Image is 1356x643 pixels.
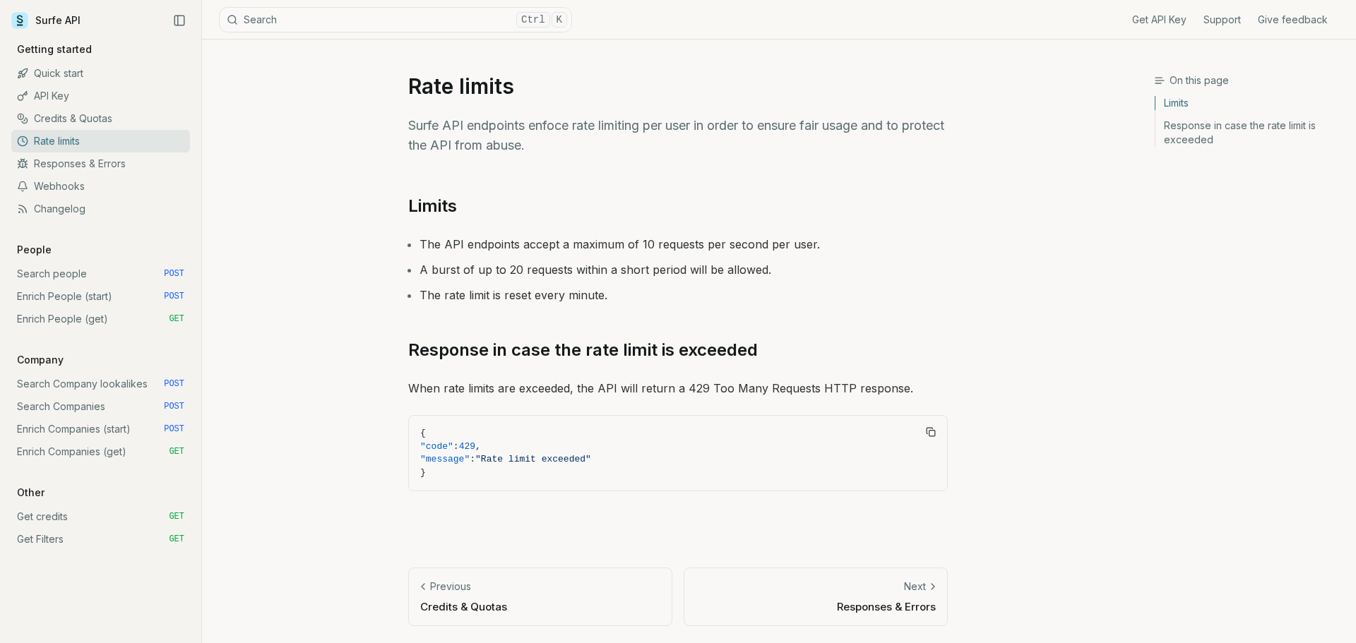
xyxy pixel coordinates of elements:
a: Give feedback [1258,13,1328,27]
p: Previous [430,579,471,594]
a: Enrich People (start) POST [11,285,190,308]
p: Next [904,579,926,594]
a: Rate limits [11,130,190,152]
p: People [11,243,57,257]
span: : [453,441,459,452]
a: NextResponses & Errors [684,567,948,626]
a: Enrich Companies (get) GET [11,440,190,463]
p: Other [11,486,50,500]
a: Changelog [11,198,190,220]
span: POST [164,378,184,390]
a: Response in case the rate limit is exceeded [1155,114,1345,147]
a: Limits [408,195,457,217]
span: POST [164,268,184,280]
a: Get credits GET [11,505,190,528]
button: Copy Text [920,421,941,443]
kbd: Ctrl [516,12,550,28]
a: Credits & Quotas [11,107,190,130]
span: { [420,428,426,438]
a: Get Filters GET [11,528,190,551]
span: GET [169,534,184,545]
li: The rate limit is reset every minute. [420,285,948,305]
button: SearchCtrlK [219,7,572,32]
a: Search people POST [11,263,190,285]
a: Support [1203,13,1241,27]
li: The API endpoints accept a maximum of 10 requests per second per user. [420,234,948,254]
a: Quick start [11,62,190,85]
a: Enrich People (get) GET [11,308,190,330]
a: Webhooks [11,175,190,198]
span: GET [169,313,184,325]
li: A burst of up to 20 requests within a short period will be allowed. [420,260,948,280]
p: Company [11,353,69,367]
span: "message" [420,454,470,464]
a: Get API Key [1132,13,1186,27]
h3: On this page [1154,73,1345,88]
a: API Key [11,85,190,107]
button: Collapse Sidebar [169,10,190,31]
span: "Rate limit exceeded" [475,454,591,464]
span: POST [164,291,184,302]
p: Credits & Quotas [420,599,660,614]
a: PreviousCredits & Quotas [408,567,672,626]
p: Responses & Errors [696,599,936,614]
p: Getting started [11,42,97,56]
span: GET [169,511,184,522]
a: Enrich Companies (start) POST [11,418,190,440]
p: Surfe API endpoints enfoce rate limiting per user in order to ensure fair usage and to protect th... [408,116,948,155]
span: POST [164,401,184,412]
a: Limits [1155,96,1345,114]
a: Search Company lookalikes POST [11,373,190,395]
span: : [470,454,475,464]
span: "code" [420,441,453,452]
a: Search Companies POST [11,395,190,418]
span: 429 [459,441,475,452]
a: Responses & Errors [11,152,190,175]
h1: Rate limits [408,73,948,99]
kbd: K [552,12,567,28]
span: POST [164,423,184,435]
span: } [420,467,426,478]
a: Surfe API [11,10,81,31]
span: , [475,441,481,452]
span: GET [169,446,184,457]
p: When rate limits are exceeded, the API will return a 429 Too Many Requests HTTP response. [408,378,948,398]
a: Response in case the rate limit is exceeded [408,339,758,361]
